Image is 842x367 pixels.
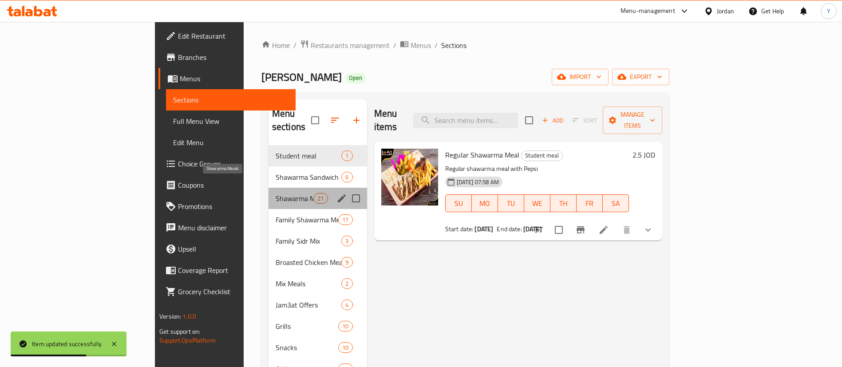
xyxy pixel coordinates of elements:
div: items [341,278,352,289]
div: Menu-management [621,6,675,16]
a: Edit menu item [598,225,609,235]
div: Shawarma Sandwich6 [269,166,367,188]
span: export [619,71,662,83]
p: Regular shawarma meal with Pepsi [445,163,629,174]
span: Start date: [445,223,474,235]
button: MO [472,194,498,212]
a: Grocery Checklist [158,281,296,302]
span: Edit Restaurant [178,31,289,41]
span: Snacks [276,342,338,353]
b: [DATE] [474,223,493,235]
a: Coupons [158,174,296,196]
span: Promotions [178,201,289,212]
button: TU [498,194,524,212]
h6: 2.5 JOD [632,149,655,161]
button: sort-choices [528,219,549,241]
span: Sections [441,40,466,51]
button: Manage items [603,107,662,134]
span: Edit Menu [173,137,289,148]
span: Full Menu View [173,116,289,126]
span: Upsell [178,244,289,254]
button: SU [445,194,472,212]
span: TU [502,197,521,210]
div: Jam3at Offers4 [269,294,367,316]
span: FR [580,197,599,210]
button: WE [524,194,550,212]
div: items [341,300,352,310]
span: 17 [339,216,352,224]
span: Open [345,74,366,82]
button: Add section [346,110,367,131]
button: edit [335,192,348,205]
span: Jam3at Offers [276,300,342,310]
span: 1.0.0 [182,311,196,322]
span: 21 [314,194,327,203]
b: [DATE] [523,223,542,235]
button: Branch-specific-item [570,219,591,241]
div: Broasted Chicken Meals [276,257,342,268]
a: Promotions [158,196,296,217]
a: Support.OpsPlatform [159,335,216,346]
a: Restaurants management [300,39,390,51]
span: Sections [173,95,289,105]
span: Grocery Checklist [178,286,289,297]
button: export [612,69,669,85]
a: Menus [400,39,431,51]
div: Open [345,73,366,83]
a: Branches [158,47,296,68]
svg: Show Choices [643,225,653,235]
span: End date: [497,223,522,235]
div: Mix Meals [276,278,342,289]
span: Version: [159,311,181,322]
img: Regular Shawarma Meal [381,149,438,205]
div: Shawarma Meals21edit [269,188,367,209]
span: 2 [342,280,352,288]
a: Sections [166,89,296,110]
div: Jordan [717,6,734,16]
span: SU [449,197,468,210]
a: Edit Restaurant [158,25,296,47]
a: Full Menu View [166,110,296,132]
span: [PERSON_NAME] [261,67,342,87]
a: Coverage Report [158,260,296,281]
h2: Menu items [374,107,403,134]
span: Restaurants management [311,40,390,51]
span: 9 [342,258,352,267]
div: items [341,150,352,161]
span: Select to update [549,221,568,239]
span: 1 [342,152,352,160]
span: 10 [339,343,352,352]
span: Select section first [567,114,603,127]
span: SA [606,197,625,210]
span: 6 [342,173,352,182]
div: Student meal [276,150,342,161]
span: Choice Groups [178,158,289,169]
span: 4 [342,301,352,309]
button: TH [550,194,577,212]
div: items [341,257,352,268]
div: Family Sidr Mix3 [269,230,367,252]
button: FR [577,194,603,212]
div: Family Sidr Mix [276,236,342,246]
span: Y [827,6,830,16]
button: SA [603,194,629,212]
span: Manage items [610,109,655,131]
a: Menu disclaimer [158,217,296,238]
a: Choice Groups [158,153,296,174]
span: 3 [342,237,352,245]
span: 10 [339,322,352,331]
div: items [313,193,328,204]
span: Regular Shawarma Meal [445,148,519,162]
input: search [413,113,518,128]
div: items [341,236,352,246]
button: Add [538,114,567,127]
div: Student meal1 [269,145,367,166]
span: Add item [538,114,567,127]
span: Get support on: [159,326,200,337]
span: Family Shawarma Meals [276,214,338,225]
button: import [552,69,609,85]
span: Shawarma Sandwich [276,172,342,182]
span: TH [554,197,573,210]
